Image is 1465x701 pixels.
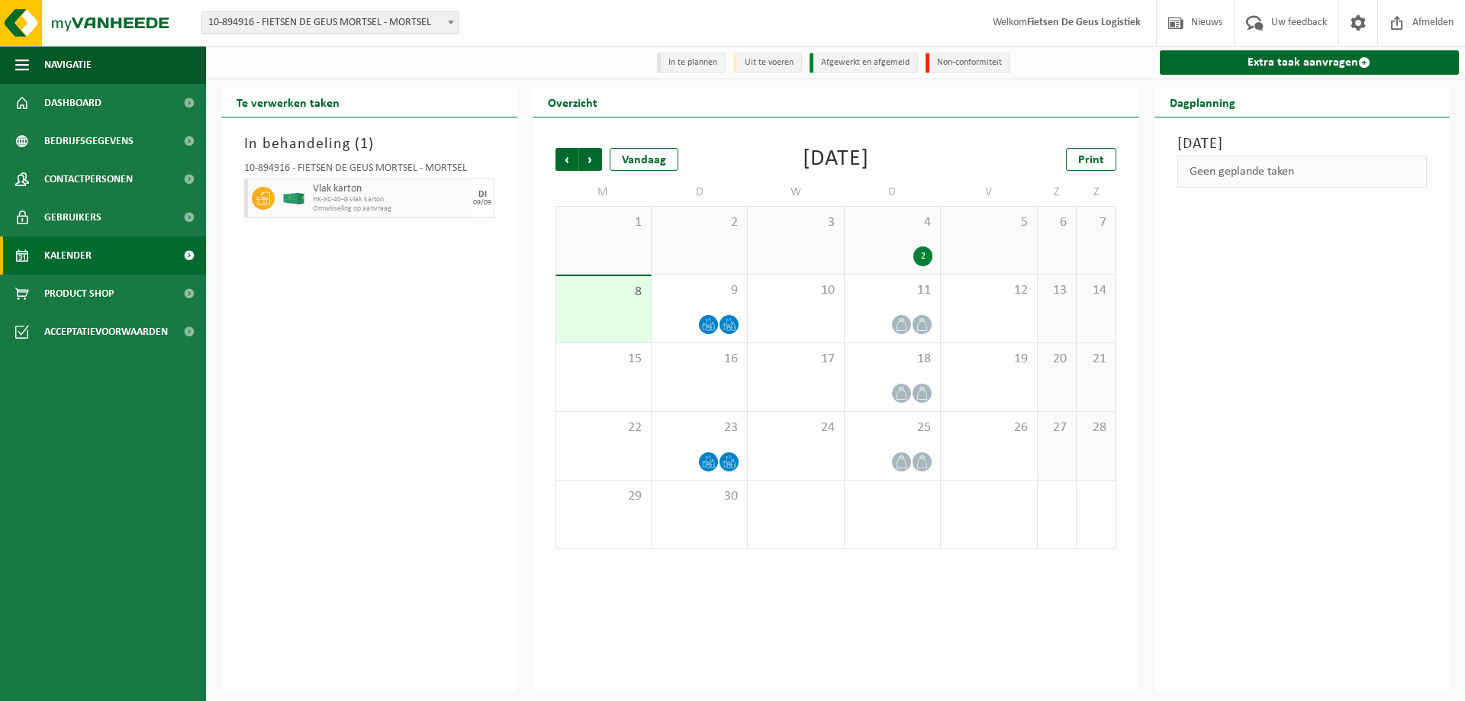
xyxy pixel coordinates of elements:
[1078,154,1104,166] span: Print
[564,284,643,301] span: 8
[852,282,932,299] span: 11
[733,53,802,73] li: Uit te voeren
[657,53,726,73] li: In te plannen
[1084,214,1107,231] span: 7
[659,214,739,231] span: 2
[44,198,101,236] span: Gebruikers
[244,133,494,156] h3: In behandeling ( )
[313,183,468,195] span: Vlak karton
[755,420,836,436] span: 24
[44,122,134,160] span: Bedrijfsgegevens
[555,148,578,171] span: Vorige
[244,163,494,178] div: 10-894916 - FIETSEN DE GEUS MORTSEL - MORTSEL
[748,178,844,206] td: W
[810,53,918,73] li: Afgewerkt en afgemeld
[1177,156,1428,188] div: Geen geplande taken
[1045,282,1068,299] span: 13
[564,214,643,231] span: 1
[852,420,932,436] span: 25
[1045,420,1068,436] span: 27
[845,178,941,206] td: D
[948,420,1029,436] span: 26
[44,275,114,313] span: Product Shop
[564,351,643,368] span: 15
[533,87,613,117] h2: Overzicht
[44,313,168,351] span: Acceptatievoorwaarden
[659,351,739,368] span: 16
[1027,17,1141,28] strong: Fietsen De Geus Logistiek
[1154,87,1251,117] h2: Dagplanning
[202,12,459,34] span: 10-894916 - FIETSEN DE GEUS MORTSEL - MORTSEL
[948,214,1029,231] span: 5
[610,148,678,171] div: Vandaag
[659,488,739,505] span: 30
[852,351,932,368] span: 18
[803,148,869,171] div: [DATE]
[755,282,836,299] span: 10
[659,282,739,299] span: 9
[44,160,133,198] span: Contactpersonen
[564,420,643,436] span: 22
[948,282,1029,299] span: 12
[44,84,101,122] span: Dashboard
[1177,133,1428,156] h3: [DATE]
[755,351,836,368] span: 17
[44,46,92,84] span: Navigatie
[1045,351,1068,368] span: 20
[564,488,643,505] span: 29
[1084,420,1107,436] span: 28
[313,204,468,214] span: Omwisseling op aanvraag
[913,246,932,266] div: 2
[1160,50,1460,75] a: Extra taak aanvragen
[948,351,1029,368] span: 19
[221,87,355,117] h2: Te verwerken taken
[852,214,932,231] span: 4
[201,11,459,34] span: 10-894916 - FIETSEN DE GEUS MORTSEL - MORTSEL
[1066,148,1116,171] a: Print
[1038,178,1077,206] td: Z
[659,420,739,436] span: 23
[1045,214,1068,231] span: 6
[1077,178,1116,206] td: Z
[1084,282,1107,299] span: 14
[652,178,748,206] td: D
[555,178,652,206] td: M
[360,137,369,152] span: 1
[1084,351,1107,368] span: 21
[313,195,468,204] span: HK-XC-40-G vlak karton
[755,214,836,231] span: 3
[44,236,92,275] span: Kalender
[282,193,305,204] img: HK-XC-40-GN-00
[579,148,602,171] span: Volgende
[926,53,1010,73] li: Non-conformiteit
[473,199,491,207] div: 09/09
[478,190,487,199] div: DI
[941,178,1037,206] td: V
